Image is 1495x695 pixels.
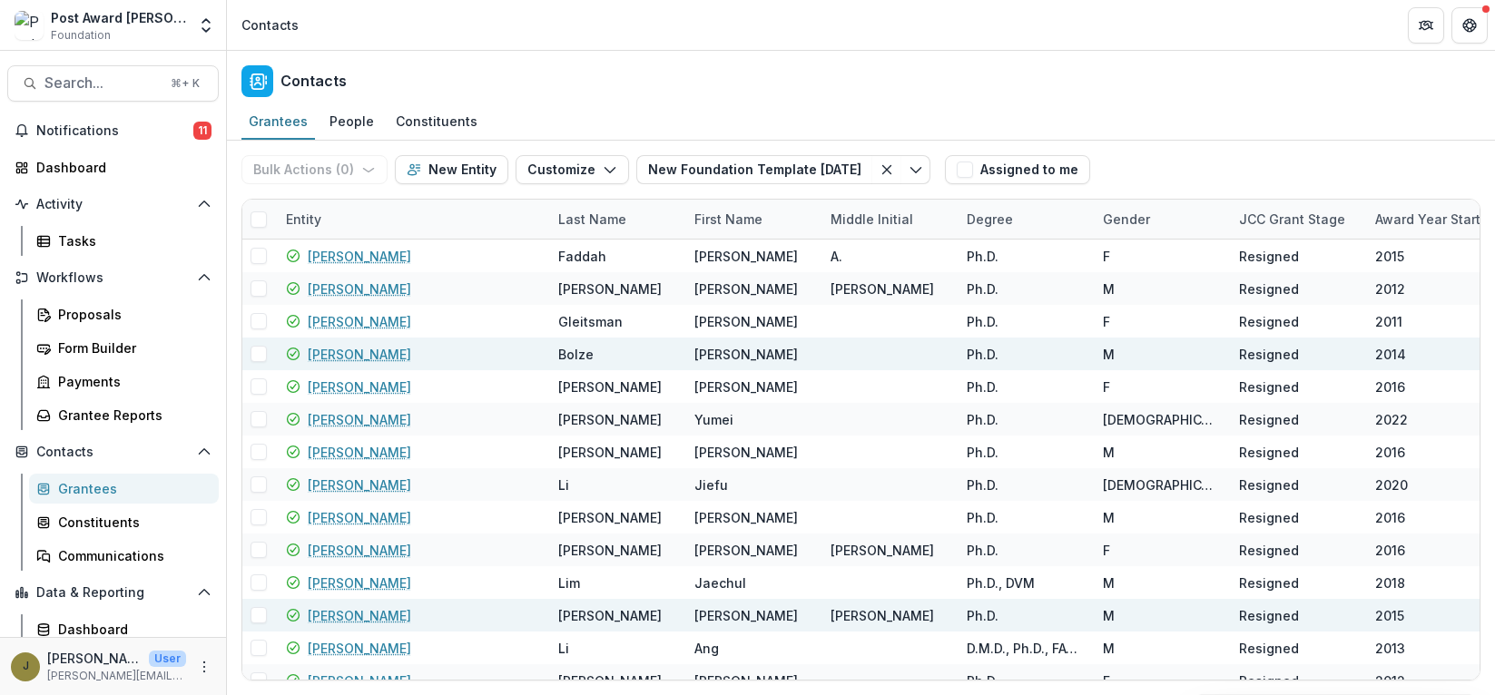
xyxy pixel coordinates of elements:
div: 2013 [1375,639,1405,658]
a: [PERSON_NAME] [308,377,411,396]
div: M [1103,606,1115,625]
div: F [1103,377,1110,396]
span: Data & Reporting [36,585,190,601]
div: First Name [684,200,820,239]
p: [PERSON_NAME] [47,649,142,668]
div: Gender [1092,200,1228,239]
button: More [193,656,215,678]
a: Grantees [241,104,315,140]
div: F [1103,247,1110,266]
div: 2022 [1375,410,1408,429]
div: 2015 [1375,606,1404,625]
div: Resigned [1239,410,1299,429]
h2: Contacts [280,73,347,90]
div: Jiefu [694,475,728,494]
div: [PERSON_NAME] [558,671,662,690]
div: Resigned [1239,279,1299,299]
div: [PERSON_NAME] [694,345,798,364]
div: JCC Grant Stage [1228,200,1364,239]
div: 2018 [1375,573,1405,592]
a: Payments [29,367,219,396]
span: Activity [36,197,190,212]
div: 2020 [1375,475,1408,494]
div: [PERSON_NAME] [694,508,798,527]
div: Ph.D., DVM [967,573,1035,592]
div: Last Name [547,210,637,229]
a: Grantees [29,474,219,504]
a: Form Builder [29,333,219,363]
div: Resigned [1239,671,1299,690]
div: Ph.D. [967,377,998,396]
div: [PERSON_NAME] [694,443,798,462]
a: [PERSON_NAME] [308,279,411,299]
div: Li [558,475,569,494]
div: Grantees [58,479,204,498]
img: Post Award Jane Coffin Childs Memorial Fund [15,11,44,40]
div: Resigned [1239,475,1299,494]
div: Resigned [1239,541,1299,560]
span: Foundation [51,27,111,44]
a: [PERSON_NAME] [308,606,411,625]
a: [PERSON_NAME] [308,508,411,527]
div: Ph.D. [967,475,998,494]
div: M [1103,573,1115,592]
a: [PERSON_NAME] [308,443,411,462]
button: Assigned to me [945,155,1090,184]
button: Search... [7,65,219,102]
div: Yumei [694,410,733,429]
div: Lim [558,573,580,592]
div: Resigned [1239,443,1299,462]
div: First Name [684,210,773,229]
a: Dashboard [7,152,219,182]
button: Toggle menu [901,155,930,184]
button: Partners [1408,7,1444,44]
div: M [1103,345,1115,364]
div: [PERSON_NAME] [558,443,662,462]
a: Communications [29,541,219,571]
div: 2016 [1375,443,1405,462]
div: F [1103,541,1110,560]
span: Workflows [36,270,190,286]
div: Ang [694,639,719,658]
div: Dashboard [58,620,204,639]
span: 11 [193,122,211,140]
div: [DEMOGRAPHIC_DATA] [1103,410,1217,429]
div: Grantee Reports [58,406,204,425]
button: Open entity switcher [193,7,219,44]
div: Grantees [241,108,315,134]
div: Last Name [547,200,684,239]
button: Open Workflows [7,263,219,292]
div: 2014 [1375,345,1406,364]
div: [DEMOGRAPHIC_DATA] [1103,475,1217,494]
a: Dashboard [29,614,219,644]
a: [PERSON_NAME] [308,541,411,560]
button: Bulk Actions (0) [241,155,388,184]
div: Entity [275,210,332,229]
div: Ph.D. [967,247,998,266]
div: Ph.D. [967,312,998,331]
div: ⌘ + K [167,73,203,93]
div: Payments [58,372,204,391]
div: Ph.D. [967,345,998,364]
div: Jaechul [694,573,746,592]
a: [PERSON_NAME] [308,671,411,690]
button: New Foundation Template [DATE] [636,155,872,184]
div: Resigned [1239,345,1299,364]
div: Ph.D. [967,410,998,429]
div: JCC Grant Stage [1228,210,1356,229]
div: Li [558,639,569,658]
div: [PERSON_NAME] [558,508,662,527]
a: [PERSON_NAME] [308,639,411,658]
div: People [322,108,381,134]
div: Entity [275,200,547,239]
span: Notifications [36,123,193,139]
button: Open Activity [7,190,219,219]
a: Tasks [29,226,219,256]
div: Ph.D. [967,279,998,299]
nav: breadcrumb [234,12,306,38]
div: M [1103,443,1115,462]
div: Resigned [1239,312,1299,331]
div: Faddah [558,247,606,266]
div: Middle Initial [820,200,956,239]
